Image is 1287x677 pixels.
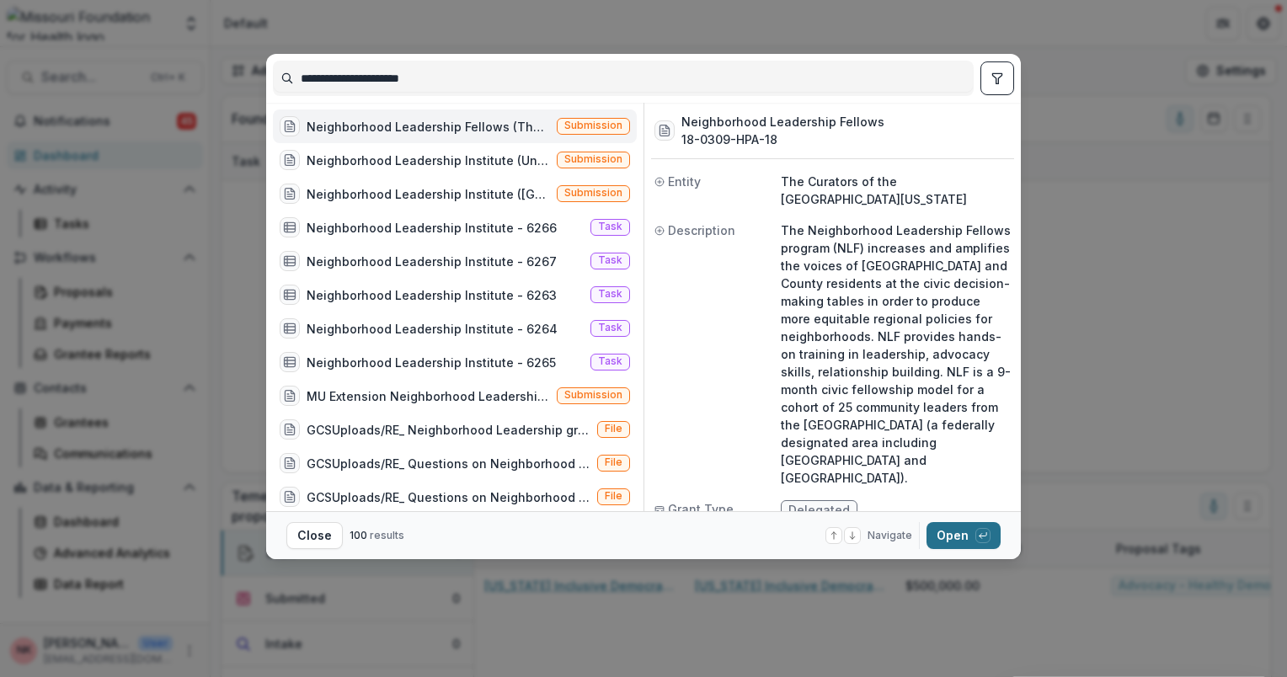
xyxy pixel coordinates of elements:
[681,113,884,131] h3: Neighborhood Leadership Fellows
[781,221,1011,487] p: The Neighborhood Leadership Fellows program (NLF) increases and amplifies the voices of [GEOGRAPH...
[307,253,557,270] div: Neighborhood Leadership Institute - 6267
[307,455,590,472] div: GCSUploads/RE_ Questions on Neighborhood Leadership Inst_ application.msg
[564,187,622,199] span: Submission
[598,288,622,300] span: Task
[927,522,1001,549] button: Open
[564,389,622,401] span: Submission
[350,529,367,541] span: 100
[564,153,622,165] span: Submission
[307,185,550,203] div: Neighborhood Leadership Institute ([GEOGRAPHIC_DATA][US_STATE] and [GEOGRAPHIC_DATA][US_STATE][PE...
[598,322,622,333] span: Task
[307,488,590,506] div: GCSUploads/RE_ Questions on Neighborhood Leadership Inst_ application_ver_1.msg
[668,173,701,190] span: Entity
[286,522,343,549] button: Close
[307,118,550,136] div: Neighborhood Leadership Fellows (The Neighborhood Leadership Fellows program (NLF) increases and ...
[668,500,734,518] span: Grant Type
[868,528,912,543] span: Navigate
[605,423,622,434] span: File
[307,219,557,237] div: Neighborhood Leadership Institute - 6266
[598,254,622,266] span: Task
[307,387,550,405] div: MU Extension Neighborhood Leadership Institute (MU Extension will offer three leadership programs...
[668,221,735,239] span: Description
[307,320,558,338] div: Neighborhood Leadership Institute - 6264
[605,490,622,502] span: File
[788,504,850,518] span: Delegated
[370,529,404,541] span: results
[598,355,622,367] span: Task
[605,456,622,468] span: File
[681,131,884,148] h3: 18-0309-HPA-18
[307,354,556,371] div: Neighborhood Leadership Institute - 6265
[564,120,622,131] span: Submission
[980,61,1014,95] button: toggle filters
[307,286,557,304] div: Neighborhood Leadership Institute - 6263
[307,421,590,439] div: GCSUploads/RE_ Neighborhood Leadership grant question.msg
[307,152,550,169] div: Neighborhood Leadership Institute (University of [US_STATE] Extension in partnership with [GEOGRA...
[598,221,622,232] span: Task
[781,173,1011,208] p: The Curators of the [GEOGRAPHIC_DATA][US_STATE]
